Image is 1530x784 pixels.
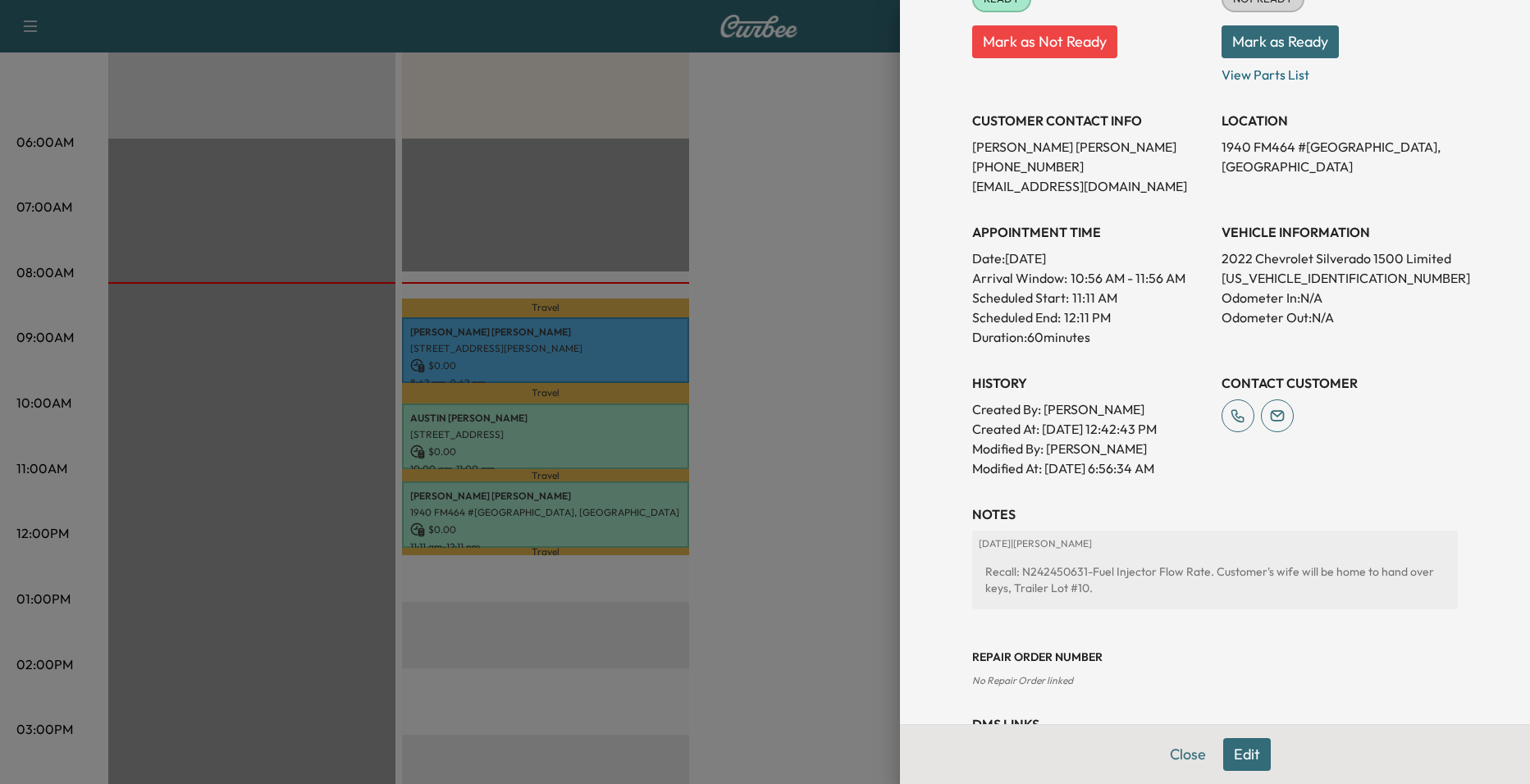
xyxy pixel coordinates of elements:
[1159,738,1217,771] button: Close
[979,537,1451,550] p: [DATE] | [PERSON_NAME]
[1222,137,1458,176] p: 1940 FM464 #[GEOGRAPHIC_DATA], [GEOGRAPHIC_DATA]
[972,714,1458,734] h3: DMS Links
[972,674,1073,686] span: No Repair Order linked
[1222,268,1458,288] p: [US_VEHICLE_IDENTIFICATION_NUMBER]
[1222,288,1458,308] p: Odometer In: N/A
[972,504,1458,524] h3: NOTES
[1222,25,1339,58] button: Mark as Ready
[972,458,1208,478] p: Modified At : [DATE] 6:56:34 AM
[972,373,1208,393] h3: History
[1222,58,1458,84] p: View Parts List
[1222,373,1458,393] h3: CONTACT CUSTOMER
[1223,738,1271,771] button: Edit
[972,157,1208,176] p: [PHONE_NUMBER]
[972,439,1208,458] p: Modified By : [PERSON_NAME]
[1071,268,1185,288] span: 10:56 AM - 11:56 AM
[972,288,1069,308] p: Scheduled Start:
[1222,248,1458,268] p: 2022 Chevrolet Silverado 1500 Limited
[972,248,1208,268] p: Date: [DATE]
[979,557,1451,603] div: Recall: N242450631-Fuel Injector Flow Rate. Customer's wife will be home to hand over keys, Trail...
[1072,288,1117,308] p: 11:11 AM
[1222,111,1458,130] h3: LOCATION
[972,649,1458,665] h3: Repair Order number
[972,419,1208,439] p: Created At : [DATE] 12:42:43 PM
[972,268,1208,288] p: Arrival Window:
[972,327,1208,347] p: Duration: 60 minutes
[972,222,1208,242] h3: APPOINTMENT TIME
[972,176,1208,196] p: [EMAIL_ADDRESS][DOMAIN_NAME]
[972,111,1208,130] h3: CUSTOMER CONTACT INFO
[972,399,1208,419] p: Created By : [PERSON_NAME]
[972,137,1208,157] p: [PERSON_NAME] [PERSON_NAME]
[972,25,1117,58] button: Mark as Not Ready
[1222,308,1458,327] p: Odometer Out: N/A
[1064,308,1111,327] p: 12:11 PM
[1222,222,1458,242] h3: VEHICLE INFORMATION
[972,308,1061,327] p: Scheduled End:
